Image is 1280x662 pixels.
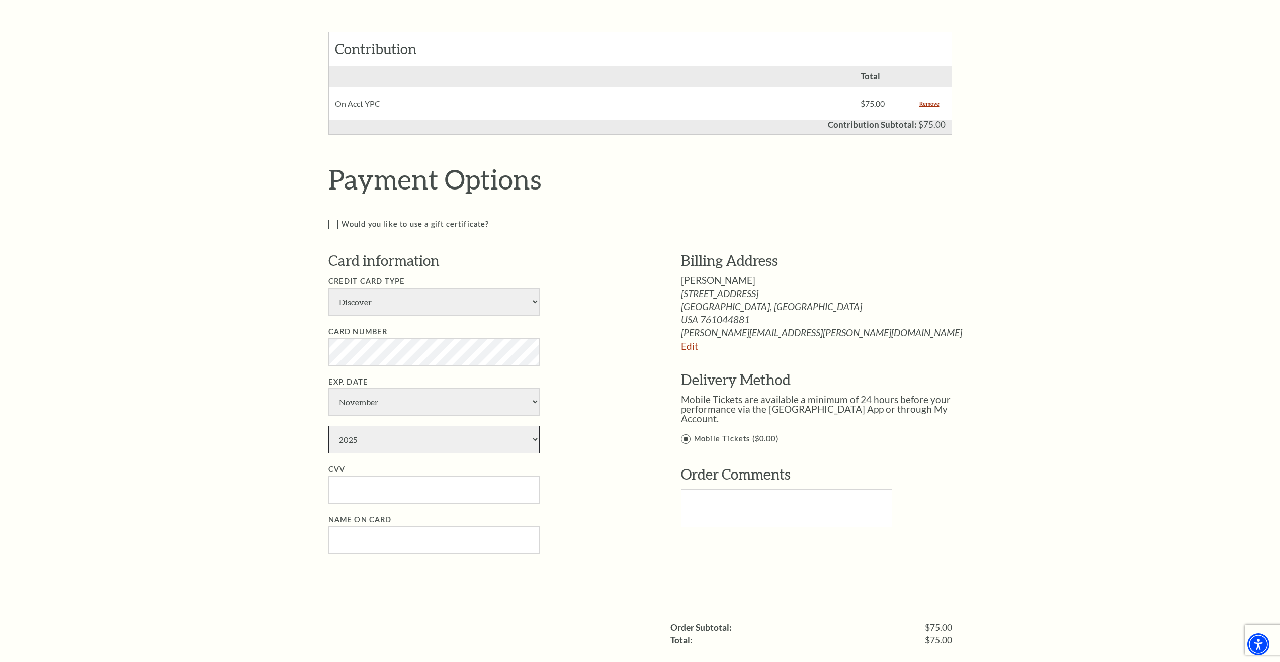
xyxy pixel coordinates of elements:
[681,328,973,337] span: [PERSON_NAME][EMAIL_ADDRESS][PERSON_NAME][DOMAIN_NAME]
[681,315,973,324] span: USA 761044881
[681,371,791,388] span: Delivery Method
[681,465,791,483] span: Order Comments
[681,289,973,298] span: [STREET_ADDRESS]
[681,274,755,286] span: [PERSON_NAME]
[681,340,698,352] a: Edit
[681,395,973,423] p: Mobile Tickets are available a minimum of 24 hours before your performance via the [GEOGRAPHIC_DA...
[919,99,940,109] a: Remove
[925,636,952,645] span: $75.00
[855,66,913,87] div: Total
[328,426,540,453] select: Exp. Date
[670,623,732,632] label: Order Subtotal:
[328,515,392,524] label: Name on Card
[681,252,778,269] span: Billing Address
[925,623,952,632] span: $75.00
[329,87,855,120] div: On Acct YPC
[328,377,369,386] label: Exp. Date
[328,251,651,271] h3: Card information
[335,41,447,58] h2: Contribution
[670,636,693,645] label: Total:
[328,288,540,316] select: Single select
[1247,633,1269,655] div: Accessibility Menu
[918,119,946,130] span: $75.00
[828,120,917,129] p: Contribution Subtotal:
[328,218,974,231] label: Would you like to use a gift certificate?
[328,327,388,336] label: Card Number
[328,163,974,196] h2: Payment Options
[328,465,346,474] label: CVV
[855,87,913,120] div: $75.00
[328,277,405,286] label: Credit Card Type
[328,388,540,416] select: Exp. Date
[681,302,973,311] span: [GEOGRAPHIC_DATA], [GEOGRAPHIC_DATA]
[681,489,892,527] textarea: Text area
[681,433,973,445] label: Mobile Tickets ($0.00)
